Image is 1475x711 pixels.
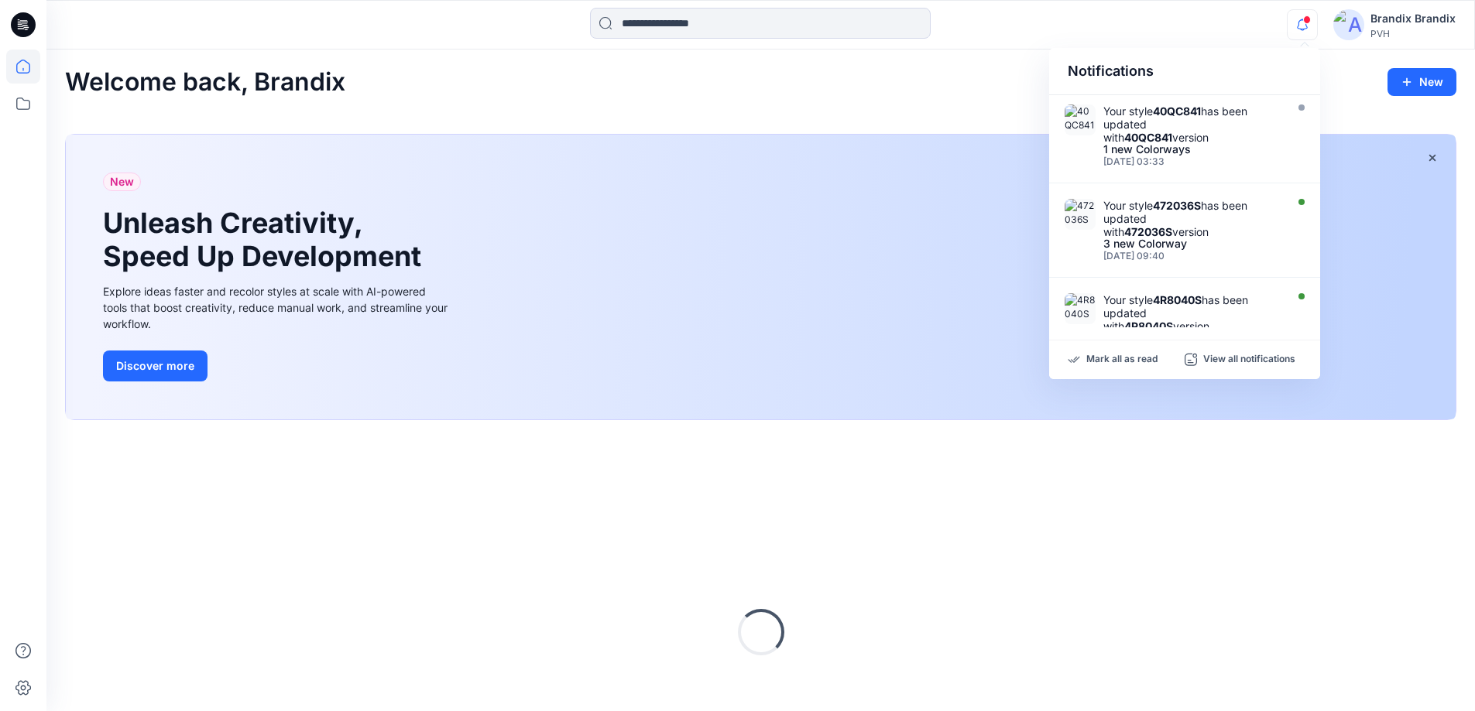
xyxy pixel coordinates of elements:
div: PVH [1370,28,1456,39]
h1: Unleash Creativity, Speed Up Development [103,207,428,273]
div: 3 new Colorway [1103,238,1281,249]
img: avatar [1333,9,1364,40]
img: 472036S [1065,199,1096,230]
strong: 4R8040S [1124,320,1173,333]
strong: 472036S [1153,199,1201,212]
img: 40QC841 [1065,104,1096,135]
button: Discover more [103,350,208,381]
button: New [1388,68,1456,96]
p: Mark all as read [1086,353,1158,367]
div: Your style has been updated with version [1103,199,1281,238]
p: View all notifications [1203,353,1295,367]
img: 4R8040S [1065,293,1096,324]
strong: 40QC841 [1124,131,1172,144]
div: Explore ideas faster and recolor styles at scale with AI-powered tools that boost creativity, red... [103,283,451,332]
div: Notifications [1049,48,1320,95]
strong: 40QC841 [1153,104,1201,118]
h2: Welcome back, Brandix [65,68,345,97]
strong: 472036S [1124,225,1172,238]
div: Tuesday, July 29, 2025 03:33 [1103,156,1281,167]
strong: 4R8040S [1153,293,1202,306]
div: Your style has been updated with version [1103,293,1281,333]
div: 1 new Colorways [1103,144,1281,155]
a: Discover more [103,350,451,381]
div: Your style has been updated with version [1103,104,1281,144]
div: Brandix Brandix [1370,9,1456,28]
div: Monday, July 28, 2025 09:40 [1103,251,1281,261]
span: New [110,173,134,191]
